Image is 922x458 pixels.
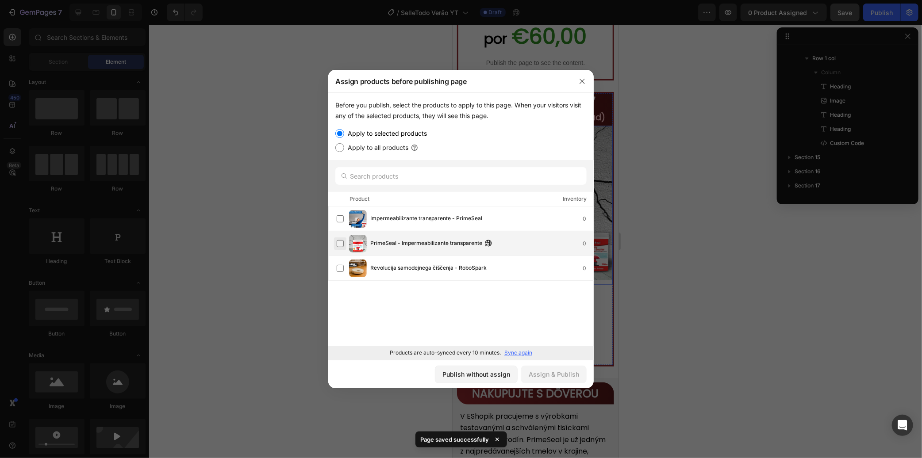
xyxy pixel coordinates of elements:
[350,195,369,203] div: Product
[892,415,913,436] div: Open Intercom Messenger
[583,214,593,223] div: 0
[335,100,587,121] div: Before you publish, select the products to apply to this page. When your visitors visit any of th...
[390,349,501,357] p: Products are auto-synced every 10 minutes.
[370,263,487,273] span: Revolucija samodejnega čiščenja - RoboSpark
[7,261,159,284] p: ⁠⁠⁠⁠⁠⁠⁠
[335,167,587,185] input: Search products
[328,93,594,360] div: />
[10,34,156,43] p: Publish the page to see the content.
[563,195,587,203] div: Inventory
[23,69,143,84] strong: Kúpte 3 a vezmite si 7
[349,260,367,277] img: product-img
[328,70,571,93] div: Assign products before publishing page
[344,128,427,139] label: Apply to selected products
[10,320,156,329] p: Publish the page to see the content.
[20,361,146,377] strong: NAKUPUJTE S DÔVEROU
[349,210,367,228] img: product-img
[46,260,120,285] s: €280,00
[583,239,593,248] div: 0
[435,366,518,383] button: Publish without assign
[370,239,482,248] span: PrimeSeal - Impermeabilizante transparente
[15,87,153,99] strong: 🎁 4 zdarma (obmedzený sklad)
[32,4,55,24] span: por
[521,366,587,383] button: Assign & Publish
[504,349,532,357] p: Sync again
[6,260,160,285] h2: Rich Text Editor. Editing area: main
[344,142,408,153] label: Apply to all products
[8,92,27,100] div: Image
[349,235,367,252] img: product-img
[32,290,55,310] span: por
[8,386,153,454] span: V EShopik pracujeme s výrobkami testovanými a schválenými tisíckami slovenských rodín. PrimeSeal ...
[583,264,593,273] div: 0
[60,283,134,313] span: €80,00
[421,435,489,444] p: Page saved successfully
[529,370,579,379] div: Assign & Publish
[6,101,160,256] img: LP_SELLE_ESLOVAQUIA_14.webp
[442,370,510,379] div: Publish without assign
[370,214,482,224] span: Impermeabilizante transparente - PrimeSeal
